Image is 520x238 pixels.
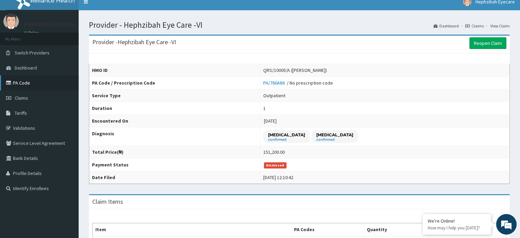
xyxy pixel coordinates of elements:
span: Claims [15,95,28,101]
textarea: Type your message and hit 'Enter' [3,162,130,186]
th: Quantity [364,223,434,236]
span: [DATE] [264,118,277,124]
th: Total Price(₦) [89,146,261,159]
th: Payment Status [89,159,261,171]
h1: Provider - Hephzibah Eye Care -VI [89,21,510,29]
p: How may I help you today? [428,225,486,231]
th: Item [93,223,291,236]
p: [MEDICAL_DATA] [268,132,305,138]
span: Dashboard [15,65,37,71]
div: Minimize live chat window [112,3,129,20]
span: Tariffs [15,110,27,116]
div: QRS/10005/A ([PERSON_NAME]) [263,67,327,74]
div: We're Online! [428,218,486,224]
div: Chat with us now [36,38,115,47]
p: Hephzibah Eyecare [24,21,75,27]
th: HMO ID [89,64,261,77]
a: Dashboard [434,23,459,29]
small: confirmed [268,138,305,141]
span: We're online! [40,74,94,143]
div: / No prescription code [263,79,333,86]
div: 151,200.00 [263,149,285,155]
h3: Claim Items [92,199,123,205]
th: Date Filed [89,171,261,184]
span: Switch Providers [15,50,50,56]
div: 1 [263,105,266,112]
a: Online [24,30,40,35]
span: Dismissed [264,162,286,168]
a: View Claim [490,23,510,29]
div: Outpatient [263,92,285,99]
th: Duration [89,102,261,115]
p: [MEDICAL_DATA] [316,132,353,138]
h3: Provider - Hephzibah Eye Care -VI [92,39,176,45]
div: [DATE] 12:10:42 [263,174,293,181]
th: PA Code / Prescription Code [89,77,261,89]
a: Reopen Claim [469,37,506,49]
a: Claims [465,23,484,29]
img: User Image [3,14,19,29]
th: Encountered On [89,115,261,127]
a: PA/760A86 [263,80,287,86]
small: confirmed [316,138,353,141]
img: d_794563401_company_1708531726252_794563401 [13,34,28,51]
th: PA Codes [291,223,364,236]
th: Diagnosis [89,127,261,146]
th: Service Type [89,89,261,102]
